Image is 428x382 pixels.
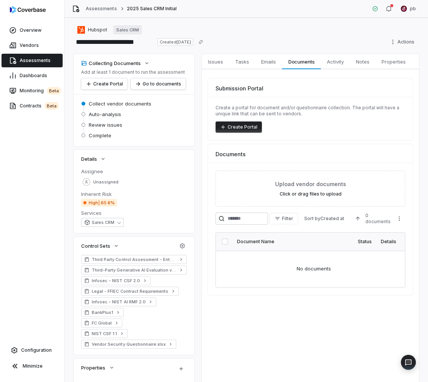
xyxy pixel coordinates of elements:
div: Details [381,239,396,245]
button: https://hubspot.com/Hubspot [75,23,109,37]
span: Contracts [20,102,59,110]
a: FC Global [81,318,122,328]
span: Unassigned [93,179,119,185]
span: Vendors [20,42,39,48]
a: Monitoringbeta [2,84,63,98]
button: Copy link [194,35,208,49]
span: Third-Party Generative AI Evaluation v1.0.0 [92,267,176,273]
span: Configuration [21,347,52,353]
span: beta [47,87,61,95]
span: Dashboards [20,73,47,79]
div: Status [358,239,372,245]
span: Auto-analysis [89,111,121,118]
span: BankPlus1 [92,309,113,315]
span: Issues [205,57,226,67]
button: Go to documents [131,78,186,90]
span: pb [410,6,416,12]
a: BankPlus1 [81,308,124,317]
span: Monitoring [20,87,61,95]
a: Configuration [3,343,61,357]
span: Minimize [23,363,43,369]
dt: Assignee [81,168,187,175]
a: Assessments [2,54,63,67]
span: Properties [379,57,409,67]
a: Infosec - NIST AI RMF 2.0 [81,297,156,306]
button: More actions [393,213,405,224]
span: Legal - FFIEC Contract Requirements [92,288,168,294]
span: Sales CRM [92,220,114,225]
span: Documents [216,150,246,158]
p: Add at least 1 document to run the assessment [81,69,186,75]
dt: Services [81,210,187,216]
button: Ascending [350,213,365,224]
span: Infosec - NIST AI RMF 2.0 [92,299,146,305]
a: Vendors [2,39,63,52]
button: Actions [388,36,419,48]
span: 2025 Sales CRM Initial [127,6,177,12]
span: High | 65.6% [81,199,117,207]
a: Dashboards [2,69,63,82]
span: NIST CSF 1.1 [92,331,117,337]
div: Document Name [237,239,349,245]
span: Submission Portal [216,84,263,92]
span: beta [45,102,59,110]
img: pb undefined avatar [401,6,407,12]
span: Assessments [20,57,51,64]
a: Legal - FFIEC Contract Requirements [81,287,179,296]
button: Details [79,152,108,166]
div: Collecting Documents [81,60,141,67]
a: Third Party Control Assessment - Enterprise [81,255,187,264]
a: NIST CSF 1.1 [81,329,128,338]
td: No documents [216,251,411,287]
button: Sort byCreated at [300,213,349,224]
span: Collect vendor documents [89,100,151,107]
a: Infosec - NIST CSF 2.0 [81,276,151,285]
button: Properties [79,361,117,374]
span: Third Party Control Assessment - Enterprise [92,256,176,262]
a: Vendor Security Questionnaire.xlsx [81,340,176,349]
span: Emails [258,57,279,67]
span: Review issues [89,121,122,128]
button: Filter [269,213,298,224]
a: Sales CRM [113,25,142,34]
span: Overview [20,27,42,33]
a: Contractsbeta [2,99,63,113]
a: Assessments [86,6,117,12]
span: Complete [89,132,111,139]
span: Details [81,155,97,162]
span: Created [DATE] [157,38,193,46]
img: Coverbase logo [10,6,46,14]
button: Create Portal [81,78,128,90]
span: 0 documents [365,213,392,225]
span: Upload vendor documents [275,180,346,188]
span: Notes [353,57,373,67]
span: Hubspot [88,27,107,33]
a: Overview [2,23,63,37]
svg: Ascending [355,216,361,222]
button: Collecting Documents [79,56,152,70]
span: Tasks [232,57,252,67]
span: Filter [282,216,293,222]
a: Third-Party Generative AI Evaluation v1.0.0 [81,266,187,275]
button: Create Portal [216,121,262,133]
span: Vendor Security Questionnaire.xlsx [92,341,166,347]
p: Create a portal for document and/or questionnaire collection. The portal will have a unique link ... [216,105,405,117]
span: Activity [324,57,347,67]
button: Minimize [3,359,61,374]
span: Infosec - NIST CSF 2.0 [92,278,140,284]
span: Properties [81,364,105,371]
span: Documents [285,57,318,67]
button: Control Sets [79,239,121,253]
span: FC Global [92,320,112,326]
label: Click or drag files to upload [280,191,342,197]
button: pb undefined avatarpb [396,3,420,14]
dt: Inherent Risk [81,191,187,197]
span: Control Sets [81,242,110,249]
